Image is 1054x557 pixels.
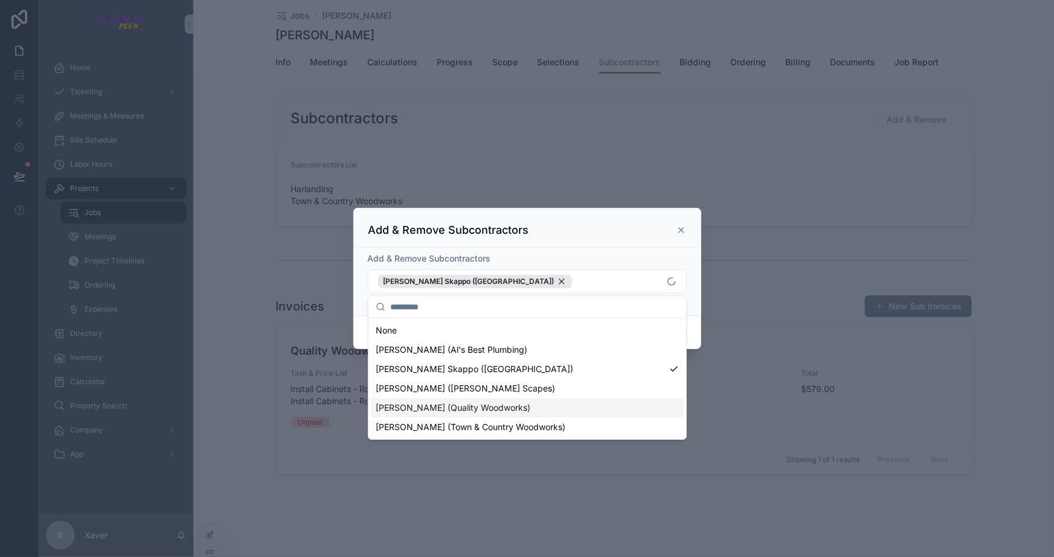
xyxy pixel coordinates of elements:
[376,402,530,414] span: [PERSON_NAME] (Quality Woodworks)
[368,269,687,294] button: Select Button
[376,421,565,433] span: [PERSON_NAME] (Town & Country Woodworks)
[376,363,573,375] span: [PERSON_NAME] Skappo ([GEOGRAPHIC_DATA])
[368,318,686,439] div: Suggestions
[378,275,572,288] button: Unselect 53
[376,344,527,356] span: [PERSON_NAME] (Al's Best Plumbing)
[368,253,491,263] span: Add & Remove Subcontractors
[384,277,554,286] span: [PERSON_NAME] Skappo ([GEOGRAPHIC_DATA])
[368,223,529,237] h3: Add & Remove Subcontractors
[376,382,555,394] span: [PERSON_NAME] ([PERSON_NAME] Scapes)
[371,321,684,340] div: None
